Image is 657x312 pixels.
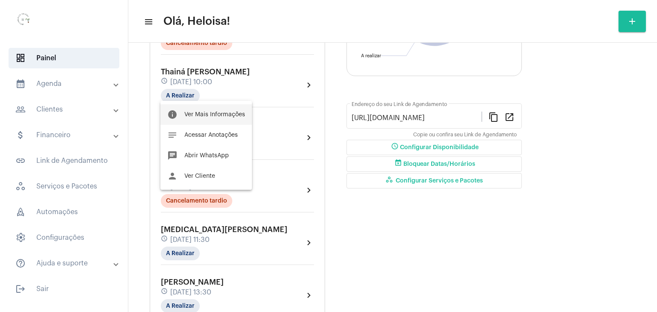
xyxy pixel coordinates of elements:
mat-icon: chat [167,150,178,161]
mat-icon: notes [167,130,178,140]
mat-icon: person [167,171,178,181]
mat-icon: info [167,109,178,120]
span: Acessar Anotações [184,132,238,138]
span: Ver Mais Informações [184,112,245,118]
span: Ver Cliente [184,173,215,179]
span: Abrir WhatsApp [184,153,229,159]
